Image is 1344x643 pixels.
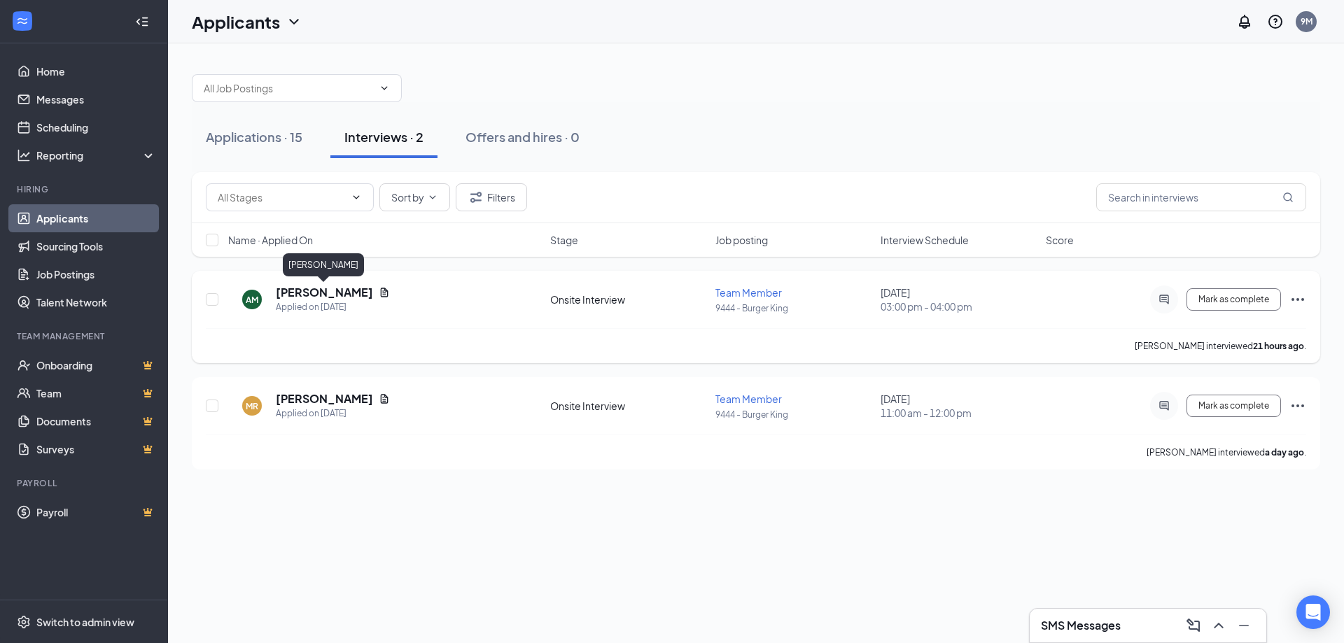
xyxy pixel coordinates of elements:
[715,393,782,405] span: Team Member
[36,85,156,113] a: Messages
[36,615,134,629] div: Switch to admin view
[715,286,782,299] span: Team Member
[550,292,707,306] div: Onsite Interview
[1156,400,1172,411] svg: ActiveChat
[715,409,872,421] p: 9444 - Burger King
[36,204,156,232] a: Applicants
[286,13,302,30] svg: ChevronDown
[881,285,1037,313] div: [DATE]
[427,192,438,203] svg: ChevronDown
[465,128,580,146] div: Offers and hires · 0
[1233,614,1255,637] button: Minimize
[391,192,424,202] span: Sort by
[135,15,149,29] svg: Collapse
[1253,341,1304,351] b: 21 hours ago
[36,435,156,463] a: SurveysCrown
[36,498,156,526] a: PayrollCrown
[1267,13,1284,30] svg: QuestionInfo
[36,148,157,162] div: Reporting
[36,379,156,407] a: TeamCrown
[15,14,29,28] svg: WorkstreamLogo
[36,113,156,141] a: Scheduling
[17,148,31,162] svg: Analysis
[17,477,153,489] div: Payroll
[379,287,390,298] svg: Document
[228,233,313,247] span: Name · Applied On
[36,57,156,85] a: Home
[1046,233,1074,247] span: Score
[276,407,390,421] div: Applied on [DATE]
[1236,13,1253,30] svg: Notifications
[1186,395,1281,417] button: Mark as complete
[881,406,1037,420] span: 11:00 am - 12:00 pm
[456,183,527,211] button: Filter Filters
[1289,397,1306,414] svg: Ellipses
[1301,15,1312,27] div: 9M
[881,299,1037,313] span: 03:00 pm - 04:00 pm
[1182,614,1205,637] button: ComposeMessage
[550,399,707,413] div: Onsite Interview
[881,233,969,247] span: Interview Schedule
[283,253,364,276] div: [PERSON_NAME]
[1096,183,1306,211] input: Search in interviews
[17,183,153,195] div: Hiring
[1198,295,1269,304] span: Mark as complete
[246,400,258,412] div: MR
[1135,340,1306,352] p: [PERSON_NAME] interviewed .
[1265,447,1304,458] b: a day ago
[206,128,302,146] div: Applications · 15
[1207,614,1230,637] button: ChevronUp
[36,260,156,288] a: Job Postings
[351,192,362,203] svg: ChevronDown
[218,190,345,205] input: All Stages
[468,189,484,206] svg: Filter
[379,183,450,211] button: Sort byChevronDown
[36,232,156,260] a: Sourcing Tools
[715,302,872,314] p: 9444 - Burger King
[550,233,578,247] span: Stage
[276,300,390,314] div: Applied on [DATE]
[1185,617,1202,634] svg: ComposeMessage
[715,233,768,247] span: Job posting
[1235,617,1252,634] svg: Minimize
[1198,401,1269,411] span: Mark as complete
[17,330,153,342] div: Team Management
[1282,192,1294,203] svg: MagnifyingGlass
[246,294,258,306] div: AM
[379,393,390,404] svg: Document
[344,128,423,146] div: Interviews · 2
[36,288,156,316] a: Talent Network
[1147,446,1306,458] p: [PERSON_NAME] interviewed .
[1289,291,1306,308] svg: Ellipses
[1210,617,1227,634] svg: ChevronUp
[204,80,373,96] input: All Job Postings
[192,10,280,34] h1: Applicants
[1156,294,1172,305] svg: ActiveChat
[881,392,1037,420] div: [DATE]
[1041,618,1121,633] h3: SMS Messages
[276,285,373,300] h5: [PERSON_NAME]
[276,391,373,407] h5: [PERSON_NAME]
[379,83,390,94] svg: ChevronDown
[36,407,156,435] a: DocumentsCrown
[17,615,31,629] svg: Settings
[1186,288,1281,311] button: Mark as complete
[36,351,156,379] a: OnboardingCrown
[1296,595,1330,629] div: Open Intercom Messenger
